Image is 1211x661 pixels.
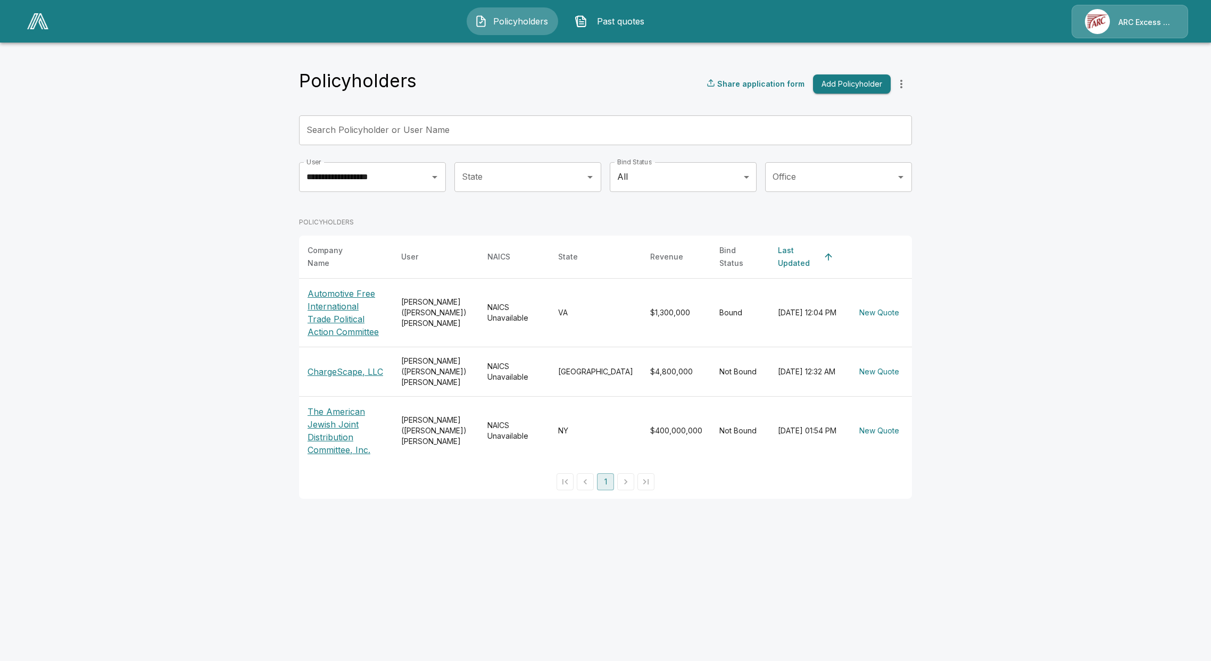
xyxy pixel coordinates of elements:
[550,278,642,347] td: VA
[567,7,658,35] button: Past quotes IconPast quotes
[306,157,321,166] label: User
[479,396,550,465] td: NAICS Unavailable
[308,287,384,338] p: Automotive Free International Trade Political Action Committee
[401,415,470,447] div: [PERSON_NAME] ([PERSON_NAME]) [PERSON_NAME]
[855,421,903,441] button: New Quote
[778,244,819,270] div: Last Updated
[487,250,510,263] div: NAICS
[550,396,642,465] td: NY
[891,73,912,95] button: more
[809,74,891,94] a: Add Policyholder
[642,347,711,396] td: $4,800,000
[555,473,656,490] nav: pagination navigation
[1085,9,1110,34] img: Agency Icon
[558,250,578,263] div: State
[401,297,470,329] div: [PERSON_NAME] ([PERSON_NAME]) [PERSON_NAME]
[299,70,417,92] h4: Policyholders
[597,473,614,490] button: page 1
[308,405,384,456] p: The American Jewish Joint Distribution Committee, Inc.
[769,347,847,396] td: [DATE] 12:32 AM
[427,170,442,185] button: Open
[592,15,650,28] span: Past quotes
[401,356,470,388] div: [PERSON_NAME] ([PERSON_NAME]) [PERSON_NAME]
[1072,5,1188,38] a: Agency IconARC Excess & Surplus
[717,78,804,89] p: Share application form
[550,347,642,396] td: [GEOGRAPHIC_DATA]
[769,278,847,347] td: [DATE] 12:04 PM
[855,362,903,382] button: New Quote
[401,250,418,263] div: User
[308,244,365,270] div: Company Name
[617,157,652,166] label: Bind Status
[642,396,711,465] td: $400,000,000
[711,278,769,347] td: Bound
[855,303,903,323] button: New Quote
[299,217,912,227] p: POLICYHOLDERS
[583,170,598,185] button: Open
[479,347,550,396] td: NAICS Unavailable
[479,278,550,347] td: NAICS Unavailable
[575,15,587,28] img: Past quotes Icon
[475,15,487,28] img: Policyholders Icon
[299,236,912,465] table: simple table
[308,365,384,378] p: ChargeScape, LLC
[27,13,48,29] img: AA Logo
[467,7,558,35] button: Policyholders IconPolicyholders
[642,278,711,347] td: $1,300,000
[813,74,891,94] button: Add Policyholder
[610,162,757,192] div: All
[1118,17,1175,28] p: ARC Excess & Surplus
[769,396,847,465] td: [DATE] 01:54 PM
[893,170,908,185] button: Open
[650,250,683,263] div: Revenue
[711,236,769,279] th: Bind Status
[492,15,550,28] span: Policyholders
[711,347,769,396] td: Not Bound
[711,396,769,465] td: Not Bound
